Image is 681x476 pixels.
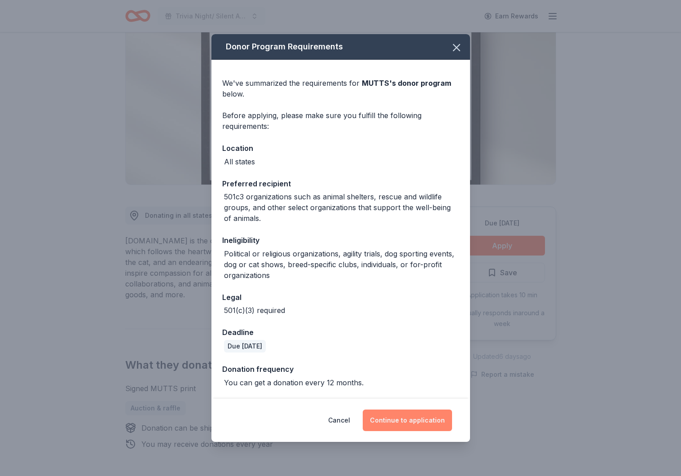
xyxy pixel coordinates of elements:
div: Before applying, please make sure you fulfill the following requirements: [222,110,459,132]
span: MUTTS 's donor program [362,79,451,88]
div: Political or religious organizations, agility trials, dog sporting events, dog or cat shows, bree... [224,248,459,281]
div: Preferred recipient [222,178,459,190]
div: Due [DATE] [224,340,266,353]
div: Ineligibility [222,234,459,246]
div: All states [224,156,255,167]
div: Donor Program Requirements [211,34,470,60]
div: You can get a donation every 12 months. [224,377,364,388]
div: 501c3 organizations such as animal shelters, rescue and wildlife groups, and other select organiz... [224,191,459,224]
div: Legal [222,291,459,303]
div: Location [222,142,459,154]
button: Continue to application [363,410,452,431]
div: We've summarized the requirements for below. [222,78,459,99]
div: Deadline [222,326,459,338]
div: 501(c)(3) required [224,305,285,316]
button: Cancel [328,410,350,431]
div: Donation frequency [222,363,459,375]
